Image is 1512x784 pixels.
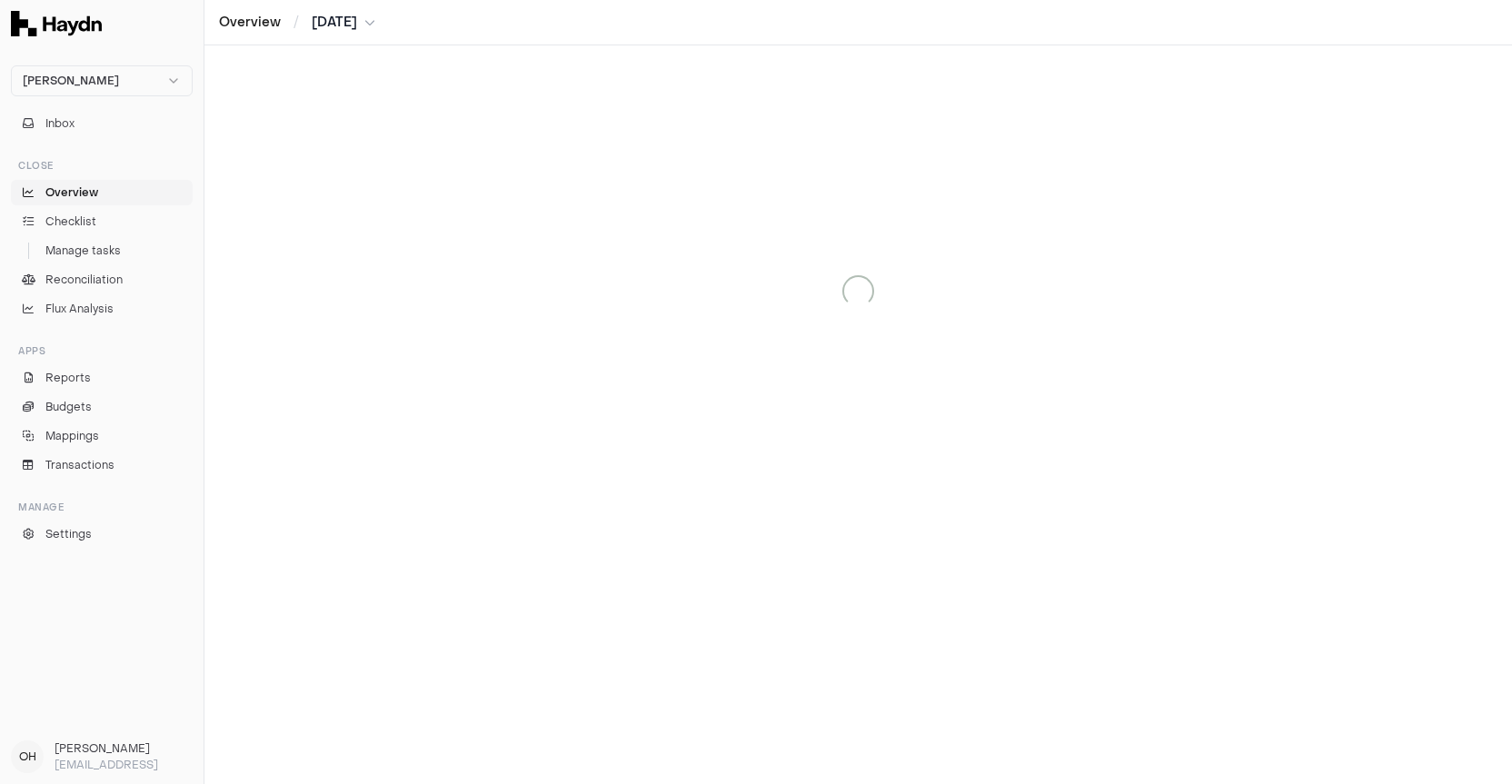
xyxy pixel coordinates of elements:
span: Overview [45,184,98,201]
a: Budgets [11,394,193,420]
a: Transactions [11,452,193,478]
nav: breadcrumb [219,14,375,32]
div: Apps [11,336,193,365]
span: / [290,13,303,31]
p: [EMAIL_ADDRESS] [55,757,193,773]
span: [PERSON_NAME] [23,74,119,88]
a: Mappings [11,423,193,449]
span: Mappings [45,428,99,444]
button: [DATE] [312,14,375,32]
a: Reconciliation [11,267,193,293]
button: [PERSON_NAME] [11,65,193,96]
a: Flux Analysis [11,296,193,322]
span: [DATE] [312,14,357,32]
button: Inbox [11,111,193,136]
img: Haydn Logo [11,11,102,36]
span: Reports [45,370,91,386]
div: Manage [11,492,193,521]
span: Budgets [45,399,92,415]
span: Reconciliation [45,272,123,288]
div: Close [11,151,193,180]
a: Overview [11,180,193,205]
span: Transactions [45,457,114,473]
h3: [PERSON_NAME] [55,740,193,757]
a: Settings [11,521,193,547]
span: OH [11,740,44,773]
span: Inbox [45,115,75,132]
span: Flux Analysis [45,301,114,317]
a: Reports [11,365,193,391]
span: Settings [45,526,92,542]
span: Manage tasks [45,243,121,259]
a: Overview [219,14,281,32]
a: Checklist [11,209,193,234]
span: Checklist [45,213,96,230]
a: Manage tasks [11,238,193,263]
